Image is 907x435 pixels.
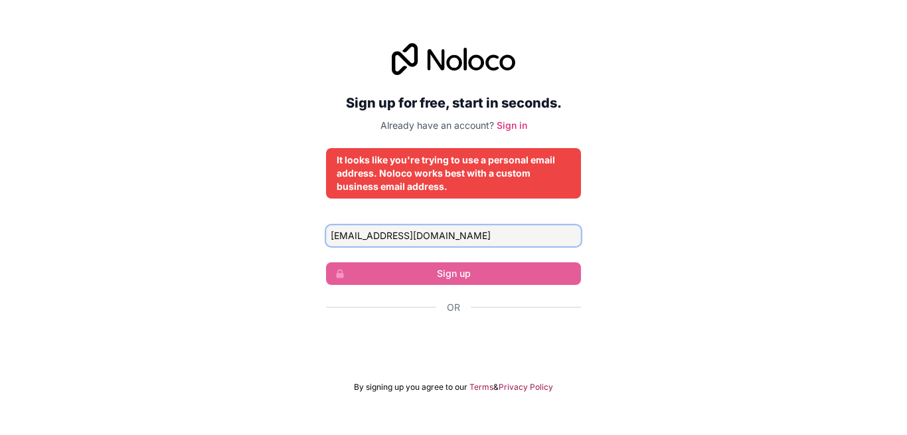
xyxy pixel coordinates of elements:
span: & [493,382,499,392]
a: Privacy Policy [499,382,553,392]
h2: Sign up for free, start in seconds. [326,91,581,115]
span: By signing up you agree to our [354,382,467,392]
iframe: Sign in with Google Button [319,329,556,358]
a: Sign in [497,120,527,131]
a: Terms [469,382,493,392]
div: It looks like you're trying to use a personal email address. Noloco works best with a custom busi... [337,153,570,193]
span: Already have an account? [380,120,494,131]
input: Email address [326,225,581,246]
div: Sign in with Google. Opens in new tab [326,329,549,358]
span: Or [447,301,460,314]
button: Sign up [326,262,581,285]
